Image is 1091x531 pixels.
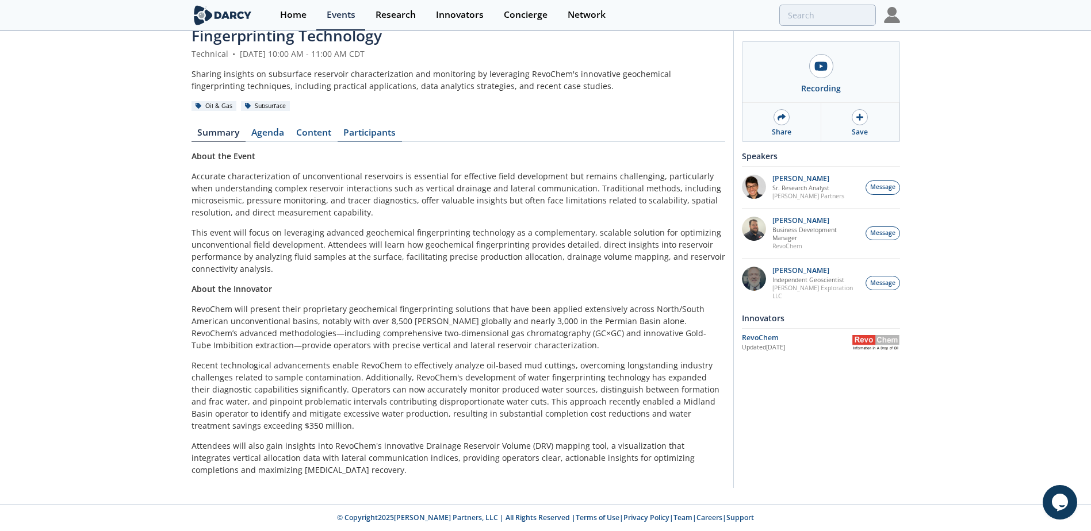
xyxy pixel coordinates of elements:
img: 790b61d6-77b3-4134-8222-5cb555840c93 [742,267,766,291]
div: Updated [DATE] [742,343,852,352]
div: Research [376,10,416,20]
a: Content [290,128,338,142]
p: Sr. Research Analyst [772,184,844,192]
button: Message [866,276,900,290]
a: Team [673,513,692,522]
a: Privacy Policy [623,513,669,522]
div: Network [568,10,606,20]
div: Events [327,10,355,20]
p: [PERSON_NAME] [772,175,844,183]
img: logo-wide.svg [192,5,254,25]
span: Message [870,279,895,288]
a: Recording [742,42,899,102]
div: Share [772,127,791,137]
a: Summary [192,128,246,142]
div: Innovators [436,10,484,20]
a: RevoChem Updated[DATE] RevoChem [742,333,900,353]
p: Attendees will also gain insights into RevoChem's innovative Drainage Reservoir Volume (DRV) mapp... [192,440,725,476]
p: Business Development Manager [772,226,860,242]
strong: About the Innovator [192,283,272,294]
p: [PERSON_NAME] Partners [772,192,844,200]
div: RevoChem [742,333,852,343]
span: Message [870,183,895,192]
span: • [231,48,238,59]
button: Message [866,226,900,241]
p: RevoChem [772,242,860,250]
p: This event will focus on leveraging advanced geochemical fingerprinting technology as a complemen... [192,226,725,275]
span: Message [870,229,895,238]
div: Speakers [742,146,900,166]
p: Recent technological advancements enable RevoChem to effectively analyze oil-based mud cuttings, ... [192,359,725,432]
img: RevoChem [852,335,900,349]
img: 2k2ez1SvSiOh3gKHmcgF [742,217,766,241]
input: Advanced Search [779,5,876,26]
button: Message [866,180,900,195]
div: Recording [801,82,841,94]
div: Technical [DATE] 10:00 AM - 11:00 AM CDT [192,48,725,60]
iframe: chat widget [1043,485,1079,520]
a: Agenda [246,128,290,142]
div: Innovators [742,308,900,328]
div: Subsurface [241,101,290,111]
p: [PERSON_NAME] Exploration LLC [772,284,860,300]
div: Concierge [504,10,548,20]
div: Sharing insights on subsurface reservoir characterization and monitoring by leveraging RevoChem's... [192,68,725,92]
p: © Copyright 2025 [PERSON_NAME] Partners, LLC | All Rights Reserved | | | | | [120,513,971,523]
a: Participants [338,128,402,142]
p: [PERSON_NAME] [772,217,860,225]
strong: About the Event [192,151,255,161]
img: pfbUXw5ZTiaeWmDt62ge [742,175,766,199]
p: [PERSON_NAME] [772,267,860,275]
div: Home [280,10,307,20]
p: RevoChem will present their proprietary geochemical fingerprinting solutions that have been appli... [192,303,725,351]
a: Careers [696,513,722,522]
p: Accurate characterization of unconventional reservoirs is essential for effective field developme... [192,170,725,218]
div: Oil & Gas [192,101,237,111]
div: Save [852,127,868,137]
a: Terms of Use [576,513,619,522]
a: Support [726,513,754,522]
p: Independent Geoscientist [772,276,860,284]
img: Profile [884,7,900,23]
